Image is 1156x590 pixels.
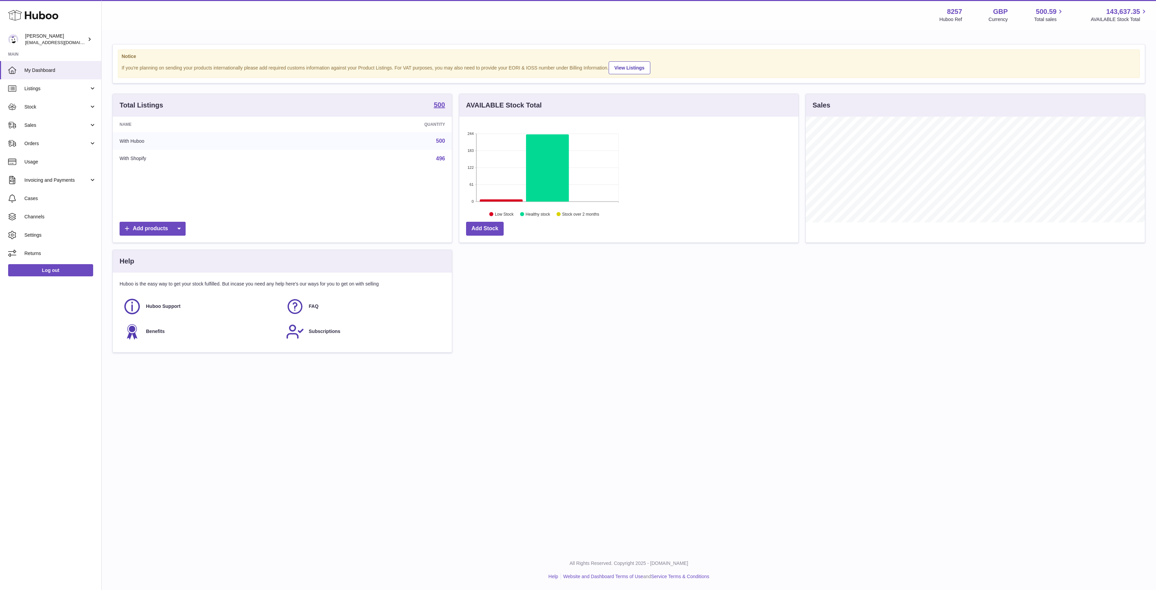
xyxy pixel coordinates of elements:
span: Usage [24,159,96,165]
a: FAQ [286,297,442,316]
span: FAQ [309,303,319,310]
span: Sales [24,122,89,129]
p: Huboo is the easy way to get your stock fulfilled. But incase you need any help here's our ways f... [120,281,445,287]
a: Benefits [123,322,279,341]
a: Help [548,574,558,579]
strong: GBP [993,7,1008,16]
span: 143,637.35 [1106,7,1140,16]
text: 61 [469,182,474,186]
th: Name [113,117,296,132]
span: Stock [24,104,89,110]
text: 183 [467,149,474,153]
span: Total sales [1034,16,1064,23]
a: Huboo Support [123,297,279,316]
span: Orders [24,140,89,147]
a: 500 [434,101,445,110]
strong: 8257 [947,7,962,16]
a: Add Stock [466,222,504,236]
span: Channels [24,214,96,220]
text: 122 [467,165,474,170]
a: Add products [120,222,186,236]
a: Log out [8,264,93,276]
text: Stock over 2 months [562,212,599,217]
span: Settings [24,232,96,238]
strong: Notice [122,53,1136,60]
span: 500.59 [1036,7,1056,16]
a: 496 [436,156,445,161]
span: Huboo Support [146,303,181,310]
span: AVAILABLE Stock Total [1091,16,1148,23]
h3: Sales [813,101,830,110]
span: Cases [24,195,96,202]
span: Listings [24,85,89,92]
h3: Help [120,257,134,266]
text: 244 [467,132,474,136]
text: Low Stock [495,212,514,217]
a: 143,637.35 AVAILABLE Stock Total [1091,7,1148,23]
th: Quantity [296,117,452,132]
strong: 500 [434,101,445,108]
li: and [561,573,709,580]
h3: AVAILABLE Stock Total [466,101,542,110]
a: View Listings [609,61,650,74]
span: Subscriptions [309,328,340,335]
a: Service Terms & Conditions [651,574,709,579]
td: With Shopify [113,150,296,168]
p: All Rights Reserved. Copyright 2025 - [DOMAIN_NAME] [107,560,1151,567]
a: 500.59 Total sales [1034,7,1064,23]
div: [PERSON_NAME] [25,33,86,46]
div: Huboo Ref [940,16,962,23]
td: With Huboo [113,132,296,150]
div: If you're planning on sending your products internationally please add required customs informati... [122,60,1136,74]
text: 0 [471,199,474,203]
span: My Dashboard [24,67,96,74]
h3: Total Listings [120,101,163,110]
a: Subscriptions [286,322,442,341]
div: Currency [989,16,1008,23]
span: Invoicing and Payments [24,177,89,183]
text: Healthy stock [526,212,550,217]
span: [EMAIL_ADDRESS][DOMAIN_NAME] [25,40,100,45]
span: Returns [24,250,96,257]
a: Website and Dashboard Terms of Use [563,574,643,579]
img: don@skinsgolf.com [8,34,18,44]
span: Benefits [146,328,165,335]
a: 500 [436,138,445,144]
